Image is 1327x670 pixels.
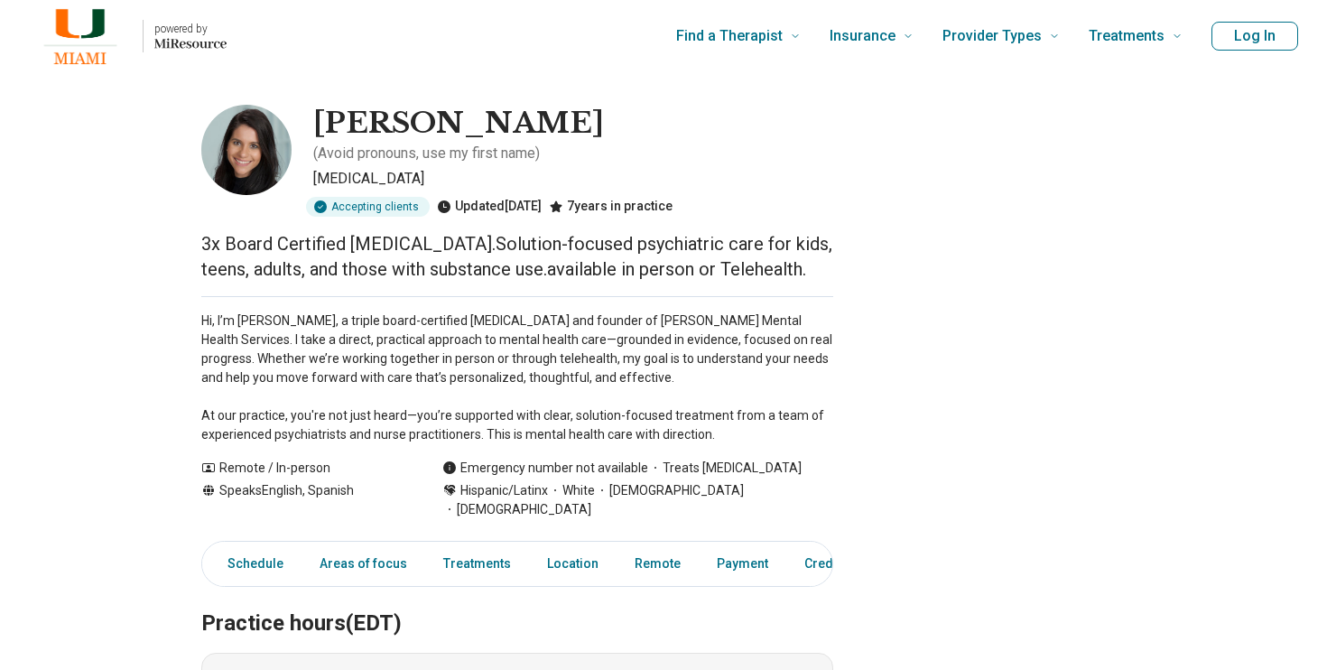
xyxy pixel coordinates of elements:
[549,197,673,217] div: 7 years in practice
[595,481,744,500] span: [DEMOGRAPHIC_DATA]
[676,23,783,49] span: Find a Therapist
[306,197,430,217] div: Accepting clients
[313,168,833,190] p: [MEDICAL_DATA]
[201,105,292,195] img: Mailyn Santana, Psychiatrist
[206,545,294,582] a: Schedule
[706,545,779,582] a: Payment
[201,481,406,519] div: Speaks English, Spanish
[793,545,884,582] a: Credentials
[442,500,591,519] span: [DEMOGRAPHIC_DATA]
[548,481,595,500] span: White
[830,23,895,49] span: Insurance
[1089,23,1165,49] span: Treatments
[309,545,418,582] a: Areas of focus
[437,197,542,217] div: Updated [DATE]
[201,459,406,478] div: Remote / In-person
[201,231,833,282] p: 3x Board Certified [MEDICAL_DATA].Solution-focused psychiatric care for kids, teens, adults, and ...
[1211,22,1298,51] button: Log In
[442,459,648,478] div: Emergency number not available
[313,143,540,164] p: ( Avoid pronouns, use my first name )
[624,545,691,582] a: Remote
[201,565,833,639] h2: Practice hours (EDT)
[942,23,1042,49] span: Provider Types
[648,459,802,478] span: Treats [MEDICAL_DATA]
[201,312,833,444] p: Hi, I’m [PERSON_NAME], a triple board-certified [MEDICAL_DATA] and founder of [PERSON_NAME] Menta...
[29,7,227,65] a: Home page
[536,545,609,582] a: Location
[154,22,227,36] p: powered by
[432,545,522,582] a: Treatments
[460,481,548,500] span: Hispanic/Latinx
[313,105,604,143] h1: [PERSON_NAME]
